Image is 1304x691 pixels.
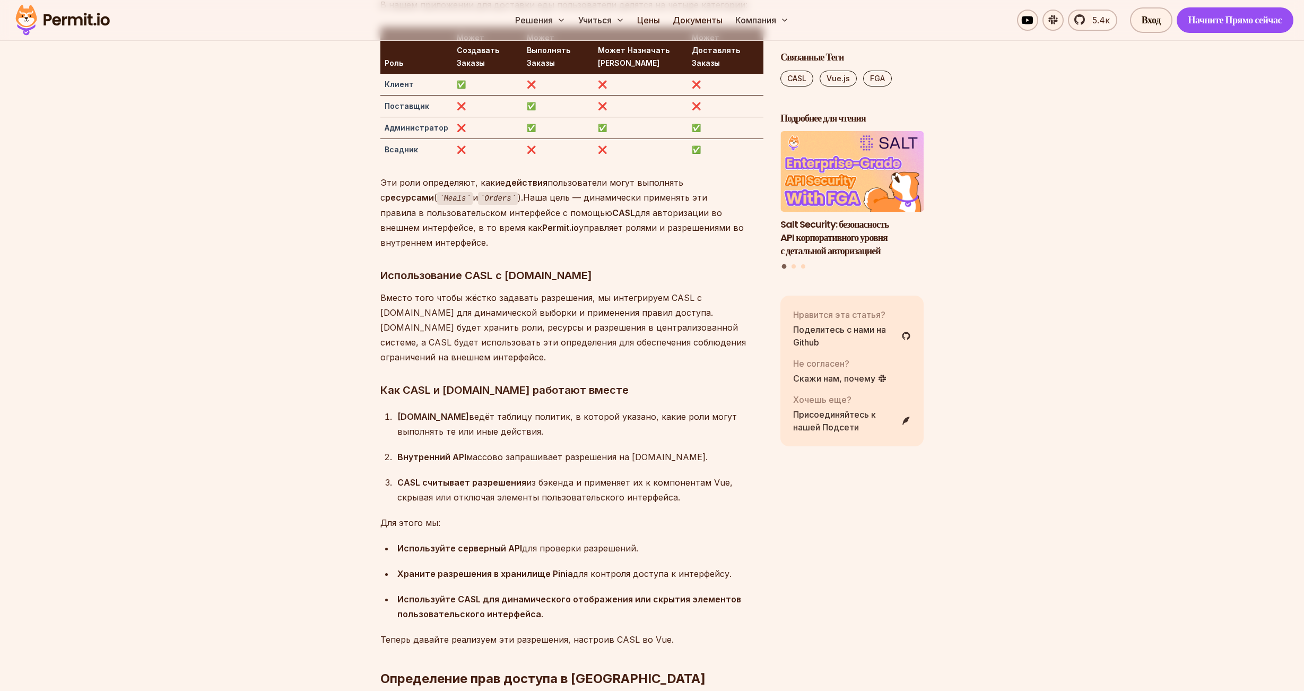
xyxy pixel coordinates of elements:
[457,33,499,67] ya-tr-span: Может Создавать Заказы
[1177,7,1294,33] a: Начните Прямо сейчас
[598,46,670,67] ya-tr-span: Может Назначать [PERSON_NAME]
[731,10,793,31] button: Компания
[787,74,806,83] ya-tr-span: CASL
[380,222,744,248] ya-tr-span: управляет ролями и разрешениями во внутреннем интерфейсе.
[792,264,796,269] button: Перейдите к слайду 2
[385,145,418,154] ya-tr-span: Всадник
[511,10,570,31] button: Решения
[523,117,594,139] td: ✅
[594,96,688,117] td: ❌
[780,132,924,258] a: Salt Security: безопасность API корпоративного уровня с детальной авторизациейSalt Security: безо...
[380,384,629,396] ya-tr-span: Как CASL и [DOMAIN_NAME] работают вместе
[397,594,741,619] ya-tr-span: Используйте CASL для динамического отображения или скрытия элементов пользовательского интерфейса
[612,208,635,218] ya-tr-span: CASL
[478,192,518,205] code: Orders
[527,80,536,89] ya-tr-span: ❌
[437,192,473,205] code: Meals
[573,568,732,579] ya-tr-span: для контроля доступа к интерфейсу.
[541,609,543,619] ya-tr-span: .
[793,309,885,320] ya-tr-span: Нравится эта статья?
[380,292,713,318] ya-tr-span: Вместо того чтобы жёстко задавать разрешения, мы интегрируем CASL с [DOMAIN_NAME] для динамическо...
[380,208,722,233] ya-tr-span: для авторизации во внешнем интерфейсе, в то время как
[780,132,924,212] img: Salt Security: безопасность API корпоративного уровня с детальной авторизацией
[688,117,763,139] td: ✅
[397,477,526,488] ya-tr-span: CASL считывает разрешения
[527,33,570,67] ya-tr-span: Может Выполнять Заказы
[380,517,440,528] ya-tr-span: Для этого мы:
[385,58,403,67] ya-tr-span: Роль
[780,218,889,257] ya-tr-span: Salt Security: безопасность API корпоративного уровня с детальной авторизацией
[1092,15,1110,25] ya-tr-span: 5.4к
[397,411,737,437] ya-tr-span: ведёт таблицу политик, в которой указано, какие роли могут выполнять те или иные действия.
[542,222,571,233] ya-tr-span: Permit.
[688,139,763,161] td: ✅
[735,14,776,27] ya-tr-span: Компания
[505,177,547,188] ya-tr-span: действия
[688,74,763,96] td: ❌
[380,177,505,188] ya-tr-span: Эти роли определяют, какие
[453,139,523,161] td: ❌
[518,192,523,203] ya-tr-span: ).
[522,543,638,554] ya-tr-span: для проверки разрешений.
[397,411,469,422] ya-tr-span: [DOMAIN_NAME]
[385,80,414,89] ya-tr-span: Клиент
[780,132,924,258] li: 1 из 3
[523,139,594,161] td: ❌
[397,568,573,579] ya-tr-span: Храните разрешения в хранилище Pinia
[780,111,865,125] ya-tr-span: Подробнее для чтения
[780,50,844,64] ya-tr-span: Связанные Теги
[1130,7,1172,33] a: Вход
[863,71,892,87] a: FGA
[594,117,688,139] td: ✅
[380,192,707,218] ya-tr-span: Наша цель — динамически применять эти правила в пользовательском интерфейсе с помощью
[397,477,733,503] ya-tr-span: из бэкенда и применяет их к компонентам Vue, скрывая или отключая элементы пользовательского инте...
[1188,13,1282,28] ya-tr-span: Начните Прямо сейчас
[801,264,805,269] button: Перейдите к слайду 3
[793,408,911,434] a: Присоединяйтесь к нашей Подсети
[385,192,434,203] ya-tr-span: ресурсами
[574,10,629,31] button: Учиться
[453,117,523,139] td: ❌
[793,358,849,369] ya-tr-span: Не согласен?
[870,74,885,83] ya-tr-span: FGA
[793,323,911,349] a: Поделитесь с нами на Github
[673,15,723,25] ya-tr-span: Документы
[385,123,448,132] ya-tr-span: Администратор
[397,452,466,462] ya-tr-span: Внутренний API
[466,452,708,462] ya-tr-span: массово запрашивает разрешения на [DOMAIN_NAME].
[578,14,612,27] ya-tr-span: Учиться
[473,192,478,203] ya-tr-span: и
[594,139,688,161] td: ❌
[380,269,592,282] ya-tr-span: Использование CASL с [DOMAIN_NAME]
[820,71,857,87] a: Vue.js
[827,74,850,83] ya-tr-span: Vue.js
[1142,13,1161,28] ya-tr-span: Вход
[688,96,763,117] td: ❌
[668,10,727,31] a: Документы
[523,96,594,117] td: ✅
[515,14,553,27] ya-tr-span: Решения
[457,80,466,89] ya-tr-span: ✅
[692,33,740,67] ya-tr-span: Может Доставлять Заказы
[780,71,813,87] a: CASL
[434,192,437,203] ya-tr-span: (
[633,10,664,31] a: Цены
[380,671,706,686] ya-tr-span: Определение прав доступа в [GEOGRAPHIC_DATA]
[380,634,674,645] ya-tr-span: Теперь давайте реализуем эти разрешения, настроив CASL во Vue.
[453,96,523,117] td: ❌
[594,74,688,96] td: ❌
[637,15,660,25] ya-tr-span: Цены
[11,2,115,38] img: Разрешающий логотип
[571,222,579,233] ya-tr-span: io
[1068,10,1117,31] a: 5.4к
[380,322,746,362] ya-tr-span: [DOMAIN_NAME] будет хранить роли, ресурсы и разрешения в централизованной системе, а CASL будет и...
[782,264,787,269] button: Перейдите к слайду 1
[780,132,924,271] div: Публикации
[793,394,851,405] ya-tr-span: Хочешь еще?
[397,543,522,554] ya-tr-span: Используйте серверный API
[793,372,887,385] a: Скажи нам, почему
[385,101,429,110] ya-tr-span: Поставщик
